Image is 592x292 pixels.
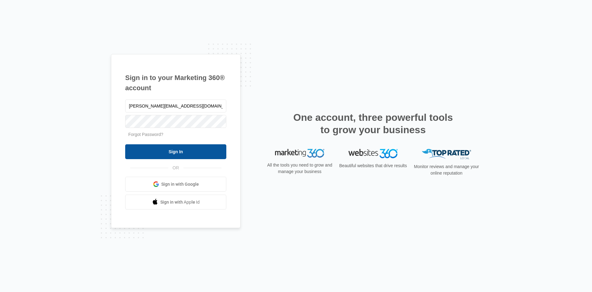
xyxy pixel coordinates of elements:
a: Forgot Password? [128,132,163,137]
span: Sign in with Apple Id [160,199,200,205]
p: Monitor reviews and manage your online reputation [412,163,481,176]
a: Sign in with Apple Id [125,195,226,209]
input: Sign In [125,144,226,159]
p: All the tools you need to grow and manage your business [265,162,334,175]
img: Websites 360 [348,149,398,158]
h2: One account, three powerful tools to grow your business [291,111,455,136]
span: OR [168,165,183,171]
input: Email [125,99,226,112]
img: Top Rated Local [422,149,471,159]
a: Sign in with Google [125,177,226,192]
span: Sign in with Google [161,181,199,188]
p: Beautiful websites that drive results [339,163,408,169]
h1: Sign in to your Marketing 360® account [125,73,226,93]
img: Marketing 360 [275,149,324,158]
